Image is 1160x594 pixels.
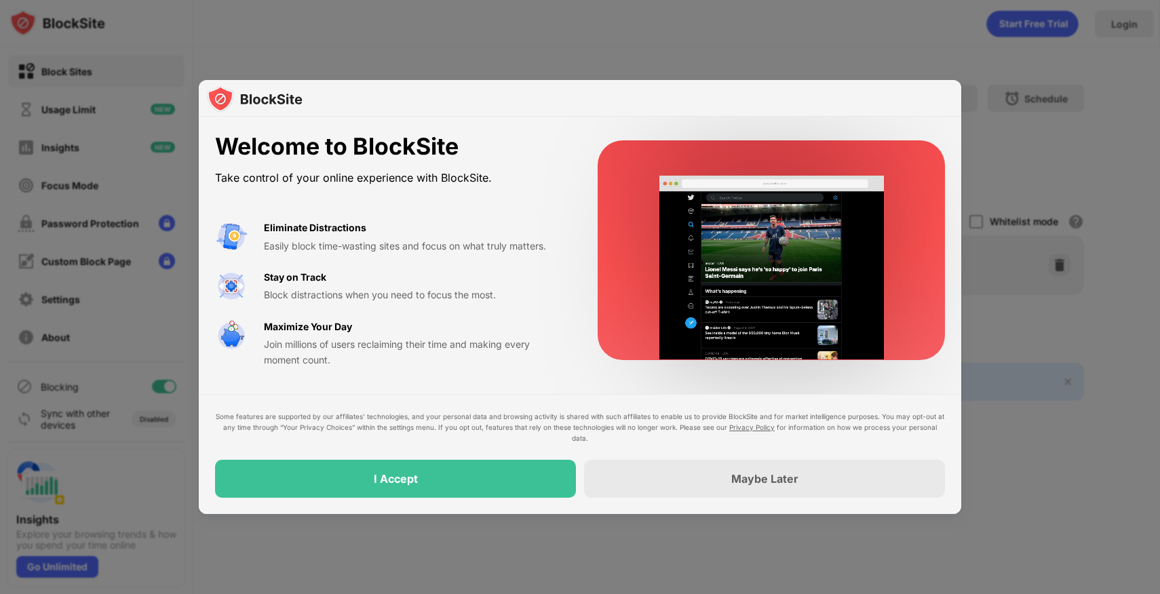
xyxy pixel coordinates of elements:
[264,220,366,235] div: Eliminate Distractions
[215,411,945,443] div: Some features are supported by our affiliates’ technologies, and your personal data and browsing ...
[264,319,352,334] div: Maximize Your Day
[264,337,565,368] div: Join millions of users reclaiming their time and making every moment count.
[207,85,303,113] img: logo-blocksite.svg
[731,472,798,486] div: Maybe Later
[215,220,248,253] img: value-avoid-distractions.svg
[264,288,565,302] div: Block distractions when you need to focus the most.
[264,239,565,254] div: Easily block time-wasting sites and focus on what truly matters.
[215,133,565,161] div: Welcome to BlockSite
[215,270,248,302] img: value-focus.svg
[215,168,565,188] div: Take control of your online experience with BlockSite.
[374,472,418,486] div: I Accept
[729,423,775,431] a: Privacy Policy
[215,319,248,352] img: value-safe-time.svg
[264,270,326,285] div: Stay on Track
